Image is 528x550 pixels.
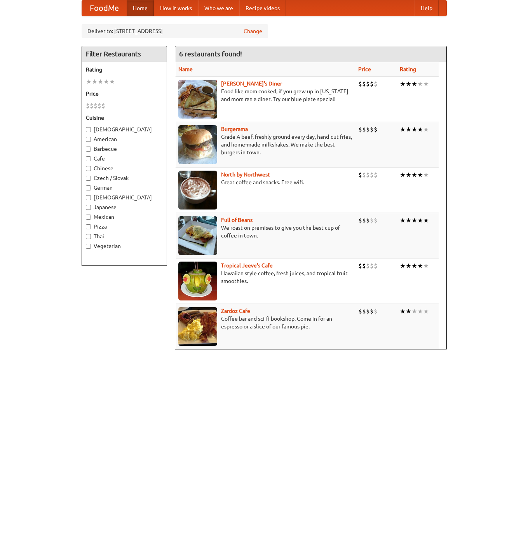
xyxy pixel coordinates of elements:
[358,307,362,316] li: $
[406,262,411,270] li: ★
[358,262,362,270] li: $
[411,80,417,88] li: ★
[98,101,101,110] li: $
[154,0,198,16] a: How it works
[82,24,268,38] div: Deliver to: [STREET_ADDRESS]
[244,27,262,35] a: Change
[86,194,163,201] label: [DEMOGRAPHIC_DATA]
[86,166,91,171] input: Chinese
[417,171,423,179] li: ★
[178,269,352,285] p: Hawaiian style coffee, fresh juices, and tropical fruit smoothies.
[178,216,217,255] img: beans.jpg
[86,155,163,162] label: Cafe
[358,80,362,88] li: $
[362,125,366,134] li: $
[92,77,98,86] li: ★
[239,0,286,16] a: Recipe videos
[221,308,250,314] a: Zardoz Cafe
[82,0,127,16] a: FoodMe
[178,125,217,164] img: burgerama.jpg
[358,125,362,134] li: $
[221,80,282,87] a: [PERSON_NAME]'s Diner
[374,125,378,134] li: $
[86,213,163,221] label: Mexican
[417,307,423,316] li: ★
[374,307,378,316] li: $
[86,126,163,133] label: [DEMOGRAPHIC_DATA]
[362,307,366,316] li: $
[178,178,352,186] p: Great coffee and snacks. Free wifi.
[86,224,91,229] input: Pizza
[86,77,92,86] li: ★
[374,80,378,88] li: $
[423,262,429,270] li: ★
[370,80,374,88] li: $
[86,203,163,211] label: Japanese
[90,101,94,110] li: $
[178,315,352,330] p: Coffee bar and sci-fi bookshop. Come in for an espresso or a slice of our famous pie.
[362,262,366,270] li: $
[370,125,374,134] li: $
[94,101,98,110] li: $
[221,217,253,223] a: Full of Beans
[178,171,217,210] img: north.jpg
[86,205,91,210] input: Japanese
[370,262,374,270] li: $
[86,156,91,161] input: Cafe
[98,77,103,86] li: ★
[221,171,270,178] a: North by Northwest
[400,307,406,316] li: ★
[374,262,378,270] li: $
[86,242,163,250] label: Vegetarian
[400,216,406,225] li: ★
[423,171,429,179] li: ★
[221,126,248,132] b: Burgerama
[86,164,163,172] label: Chinese
[358,216,362,225] li: $
[362,216,366,225] li: $
[109,77,115,86] li: ★
[406,125,411,134] li: ★
[86,184,163,192] label: German
[358,66,371,72] a: Price
[362,80,366,88] li: $
[417,125,423,134] li: ★
[423,125,429,134] li: ★
[400,80,406,88] li: ★
[178,80,217,119] img: sallys.jpg
[415,0,439,16] a: Help
[198,0,239,16] a: Who we are
[86,176,91,181] input: Czech / Slovak
[366,307,370,316] li: $
[127,0,154,16] a: Home
[411,171,417,179] li: ★
[362,171,366,179] li: $
[370,171,374,179] li: $
[178,262,217,300] img: jeeves.jpg
[86,114,163,122] h5: Cuisine
[411,125,417,134] li: ★
[101,101,105,110] li: $
[411,262,417,270] li: ★
[86,147,91,152] input: Barbecue
[179,50,242,58] ng-pluralize: 6 restaurants found!
[400,262,406,270] li: ★
[423,80,429,88] li: ★
[86,174,163,182] label: Czech / Slovak
[366,262,370,270] li: $
[400,66,416,72] a: Rating
[374,216,378,225] li: $
[178,307,217,346] img: zardoz.jpg
[400,171,406,179] li: ★
[82,46,167,62] h4: Filter Restaurants
[374,171,378,179] li: $
[86,195,91,200] input: [DEMOGRAPHIC_DATA]
[178,87,352,103] p: Food like mom cooked, if you grew up in [US_STATE] and mom ran a diner. Try our blue plate special!
[86,127,91,132] input: [DEMOGRAPHIC_DATA]
[86,66,163,73] h5: Rating
[86,101,90,110] li: $
[86,135,163,143] label: American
